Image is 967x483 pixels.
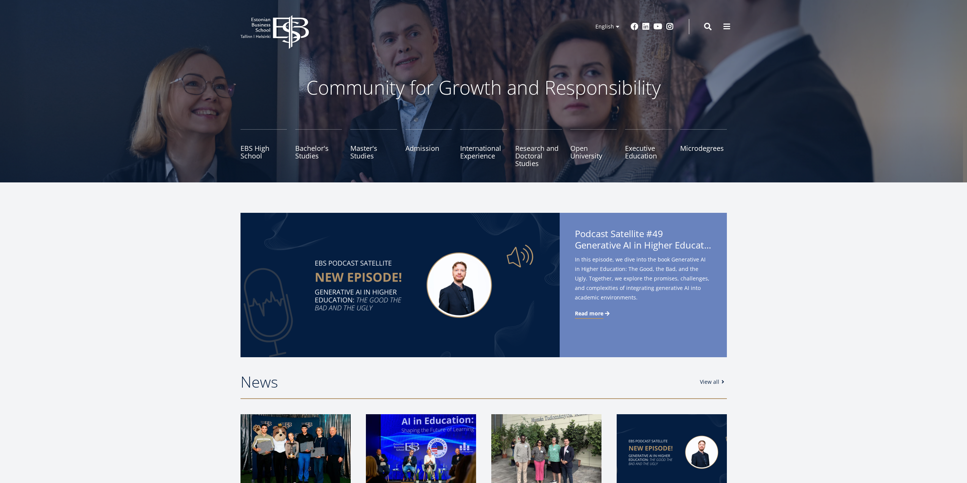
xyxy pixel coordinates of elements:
img: Satellite #49 [241,213,560,357]
a: Facebook [631,23,638,30]
span: In this episode, we dive into the book Generative AI in Higher Education: The Good, the Bad, and ... [575,255,712,302]
a: Instagram [666,23,674,30]
a: Bachelor's Studies [295,129,342,167]
h2: News [241,372,692,391]
a: Master's Studies [350,129,397,167]
a: Microdegrees [680,129,727,167]
a: International Experience [460,129,507,167]
p: Community for Growth and Responsibility [282,76,685,99]
a: EBS High School [241,129,287,167]
a: Admission [405,129,452,167]
span: Podcast Satellite #49 [575,228,712,253]
a: Linkedin [642,23,650,30]
span: Read more [575,310,603,317]
a: Read more [575,310,611,317]
span: Generative AI in Higher Education: The Good, the Bad, and the Ugly [575,239,712,251]
a: Executive Education [625,129,672,167]
a: Youtube [654,23,662,30]
a: Research and Doctoral Studies [515,129,562,167]
a: View all [700,378,727,386]
a: Open University [570,129,617,167]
